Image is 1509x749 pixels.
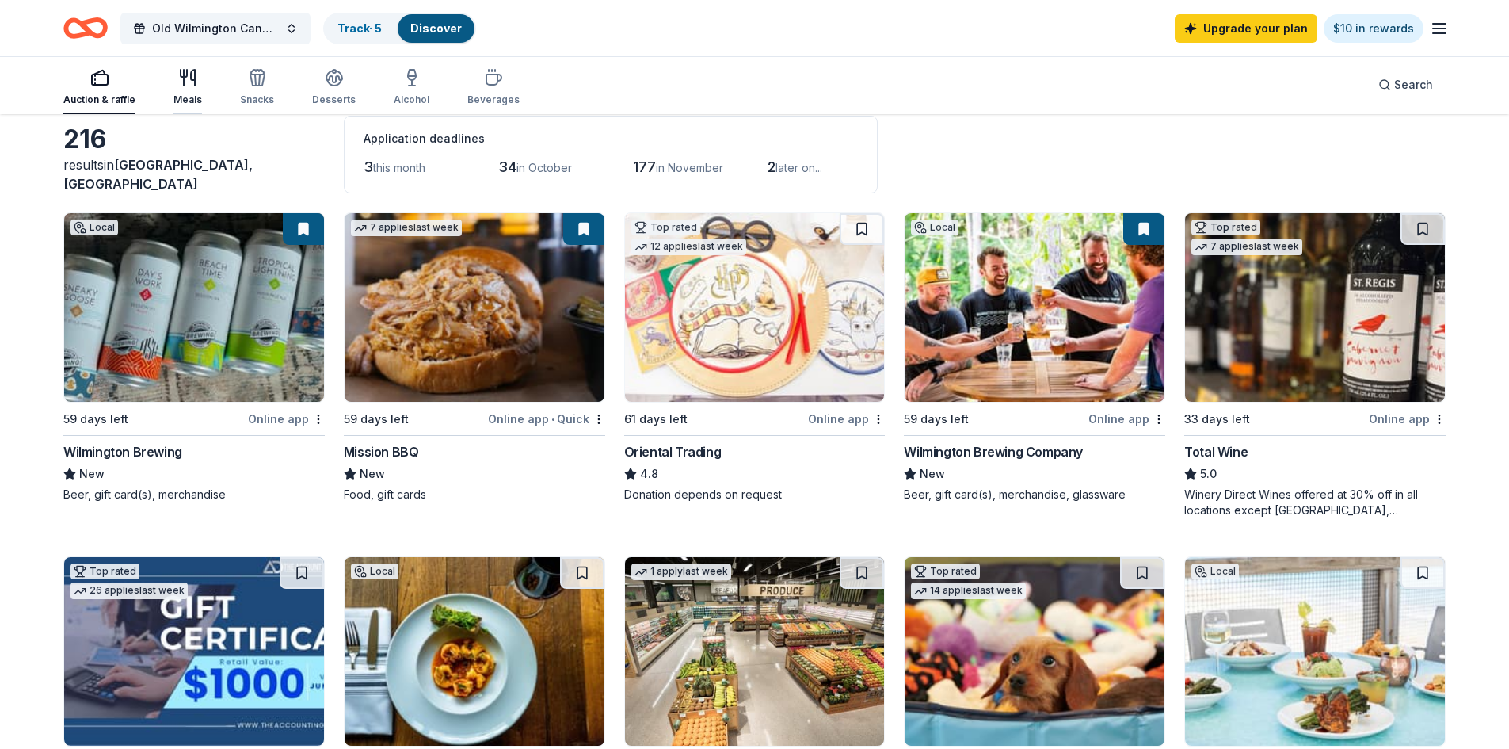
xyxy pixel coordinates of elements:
[120,13,311,44] button: Old Wilmington Candlelight Tour
[631,239,746,255] div: 12 applies last week
[631,564,731,580] div: 1 apply last week
[904,487,1165,503] div: Beer, gift card(s), merchandise, glassware
[551,413,554,426] span: •
[344,212,605,503] a: Image for Mission BBQ7 applieslast week59 days leftOnline app•QuickMission BBQNewFood, gift cards
[344,442,419,461] div: Mission BBQ
[625,213,885,402] img: Image for Oriental Trading
[364,129,858,148] div: Application deadlines
[63,62,135,114] button: Auction & raffle
[79,464,105,483] span: New
[624,442,722,461] div: Oriental Trading
[360,464,385,483] span: New
[633,159,656,175] span: 177
[63,94,135,106] div: Auction & raffle
[624,487,886,503] div: Donation depends on request
[516,161,572,174] span: in October
[63,442,182,461] div: Wilmington Brewing
[1184,442,1248,461] div: Total Wine
[63,157,253,192] span: in
[63,410,128,429] div: 59 days left
[173,62,202,114] button: Meals
[70,220,118,235] div: Local
[1088,409,1165,429] div: Online app
[808,409,885,429] div: Online app
[394,94,429,106] div: Alcohol
[631,220,700,235] div: Top rated
[373,161,425,174] span: this month
[70,564,139,579] div: Top rated
[467,94,520,106] div: Beverages
[920,464,945,483] span: New
[394,62,429,114] button: Alcohol
[345,557,604,746] img: Image for Urban Food Group
[1394,75,1433,94] span: Search
[498,159,516,175] span: 34
[467,62,520,114] button: Beverages
[64,213,324,402] img: Image for Wilmington Brewing
[345,213,604,402] img: Image for Mission BBQ
[351,220,462,236] div: 7 applies last week
[624,410,688,429] div: 61 days left
[1185,213,1445,402] img: Image for Total Wine
[337,21,382,35] a: Track· 5
[312,62,356,114] button: Desserts
[1366,69,1446,101] button: Search
[1184,212,1446,518] a: Image for Total WineTop rated7 applieslast week33 days leftOnline appTotal Wine5.0Winery Direct W...
[488,409,605,429] div: Online app Quick
[911,564,980,579] div: Top rated
[1324,14,1423,43] a: $10 in rewards
[152,19,279,38] span: Old Wilmington Candlelight Tour
[905,557,1164,746] img: Image for BarkBox
[768,159,775,175] span: 2
[1369,409,1446,429] div: Online app
[240,94,274,106] div: Snacks
[1185,557,1445,746] img: Image for Oceanic at the Crystal Pier
[1184,487,1446,518] div: Winery Direct Wines offered at 30% off in all locations except [GEOGRAPHIC_DATA], [GEOGRAPHIC_DAT...
[1191,564,1239,579] div: Local
[312,94,356,106] div: Desserts
[1175,14,1317,43] a: Upgrade your plan
[904,410,969,429] div: 59 days left
[905,213,1164,402] img: Image for Wilmington Brewing Company
[64,557,324,746] img: Image for The Accounting Doctor
[911,220,958,235] div: Local
[63,155,325,193] div: results
[70,583,188,599] div: 26 applies last week
[1191,239,1302,255] div: 7 applies last week
[775,161,822,174] span: later on...
[625,557,885,746] img: Image for Publix
[904,442,1083,461] div: Wilmington Brewing Company
[410,21,462,35] a: Discover
[63,212,325,503] a: Image for Wilmington BrewingLocal59 days leftOnline appWilmington BrewingNewBeer, gift card(s), m...
[656,161,723,174] span: in November
[63,10,108,47] a: Home
[63,487,325,503] div: Beer, gift card(s), merchandise
[364,159,373,175] span: 3
[63,157,253,192] span: [GEOGRAPHIC_DATA], [GEOGRAPHIC_DATA]
[63,124,325,155] div: 216
[624,212,886,503] a: Image for Oriental TradingTop rated12 applieslast week61 days leftOnline appOriental Trading4.8Do...
[1191,220,1260,235] div: Top rated
[240,62,274,114] button: Snacks
[248,409,325,429] div: Online app
[173,94,202,106] div: Meals
[351,564,398,579] div: Local
[344,410,409,429] div: 59 days left
[1184,410,1250,429] div: 33 days left
[640,464,658,483] span: 4.8
[904,212,1165,503] a: Image for Wilmington Brewing CompanyLocal59 days leftOnline appWilmington Brewing CompanyNewBeer,...
[911,583,1026,599] div: 14 applies last week
[344,487,605,503] div: Food, gift cards
[1200,464,1217,483] span: 5.0
[323,13,476,44] button: Track· 5Discover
